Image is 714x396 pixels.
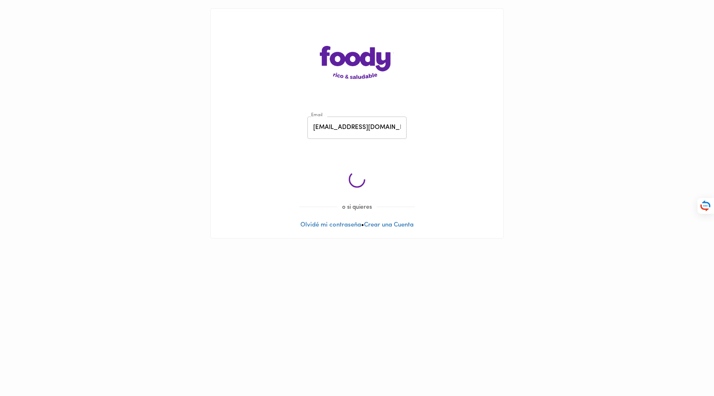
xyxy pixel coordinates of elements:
[307,117,407,139] input: pepitoperez@gmail.com
[300,222,361,228] a: Olvidé mi contraseña
[211,9,503,238] div: •
[666,348,706,388] iframe: Messagebird Livechat Widget
[337,204,377,210] span: o si quieres
[364,222,414,228] a: Crear una Cuenta
[320,46,394,79] img: logo-main-page.png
